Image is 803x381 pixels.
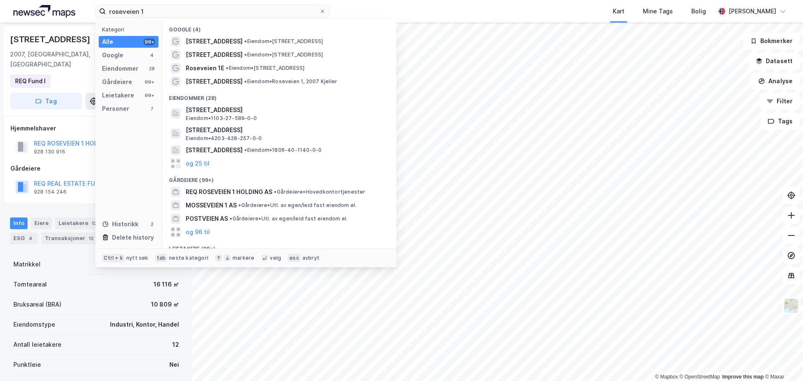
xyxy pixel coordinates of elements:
[238,202,356,209] span: Gårdeiere • Utl. av egen/leid fast eiendom el.
[148,105,155,112] div: 7
[655,374,678,380] a: Mapbox
[34,148,65,155] div: 928 130 916
[143,92,155,99] div: 99+
[186,159,210,169] button: og 25 til
[26,234,35,243] div: 4
[106,5,319,18] input: Søk på adresse, matrikkel, gårdeiere, leietakere eller personer
[274,189,276,195] span: •
[244,38,323,45] span: Eiendom • [STREET_ADDRESS]
[169,255,208,261] div: neste kategori
[10,93,82,110] button: Tag
[143,38,155,45] div: 99+
[233,255,254,261] div: markere
[643,6,673,16] div: Mine Tags
[186,145,243,155] span: [STREET_ADDRESS]
[680,374,720,380] a: OpenStreetMap
[230,215,348,222] span: Gårdeiere • Utl. av egen/leid fast eiendom el.
[743,33,800,49] button: Bokmerker
[186,77,243,87] span: [STREET_ADDRESS]
[288,254,301,262] div: esc
[244,78,337,85] span: Eiendom • Roseveien 1, 2007 Kjeller
[13,340,61,350] div: Antall leietakere
[162,239,396,254] div: Leietakere (99+)
[102,50,123,60] div: Google
[244,147,247,153] span: •
[761,341,803,381] div: Kontrollprogram for chat
[102,77,132,87] div: Gårdeiere
[148,65,155,72] div: 28
[244,38,247,44] span: •
[761,113,800,130] button: Tags
[274,189,365,195] span: Gårdeiere • Hovedkontortjenester
[244,51,323,58] span: Eiendom • [STREET_ADDRESS]
[102,26,159,33] div: Kategori
[15,76,46,86] div: REQ Fund I
[110,320,179,330] div: Industri, Kontor, Handel
[186,200,237,210] span: MOSSEVEIEN 1 AS
[302,255,320,261] div: avbryt
[13,5,75,18] img: logo.a4113a55bc3d86da70a041830d287a7e.svg
[244,51,247,58] span: •
[186,187,272,197] span: REQ ROSEVEIEN 1 HOLDING AS
[783,298,799,314] img: Z
[13,320,55,330] div: Eiendomstype
[230,215,232,222] span: •
[162,170,396,185] div: Gårdeiere (99+)
[172,340,179,350] div: 12
[148,52,155,59] div: 4
[186,50,243,60] span: [STREET_ADDRESS]
[112,233,154,243] div: Delete history
[226,65,228,71] span: •
[102,254,125,262] div: Ctrl + k
[153,279,179,289] div: 16 116 ㎡
[751,73,800,89] button: Analyse
[186,36,243,46] span: [STREET_ADDRESS]
[55,217,102,229] div: Leietakere
[691,6,706,16] div: Bolig
[10,233,38,244] div: ESG
[102,37,113,47] div: Alle
[10,217,28,229] div: Info
[760,93,800,110] button: Filter
[162,88,396,103] div: Eiendommer (28)
[722,374,764,380] a: Improve this map
[13,360,41,370] div: Punktleie
[90,219,98,228] div: 12
[102,104,129,114] div: Personer
[761,341,803,381] iframe: Chat Widget
[226,65,304,72] span: Eiendom • [STREET_ADDRESS]
[151,299,179,309] div: 10 809 ㎡
[102,90,134,100] div: Leietakere
[10,33,92,46] div: [STREET_ADDRESS]
[126,255,148,261] div: nytt søk
[87,234,95,243] div: 12
[186,63,224,73] span: Roseveien 1E
[186,105,386,115] span: [STREET_ADDRESS]
[13,259,41,269] div: Matrikkel
[186,135,262,142] span: Eiendom • 4203-428-257-0-0
[31,217,52,229] div: Eiere
[749,53,800,69] button: Datasett
[102,64,138,74] div: Eiendommer
[186,227,210,237] button: og 96 til
[186,214,228,224] span: POSTVEIEN AS
[34,189,66,195] div: 928 154 246
[13,279,47,289] div: Tomteareal
[270,255,281,261] div: velg
[244,78,247,84] span: •
[10,164,182,174] div: Gårdeiere
[143,79,155,85] div: 99+
[148,221,155,228] div: 2
[41,233,99,244] div: Transaksjoner
[186,125,386,135] span: [STREET_ADDRESS]
[155,254,168,262] div: tab
[238,202,241,208] span: •
[729,6,776,16] div: [PERSON_NAME]
[613,6,624,16] div: Kart
[102,219,138,229] div: Historikk
[10,123,182,133] div: Hjemmelshaver
[162,20,396,35] div: Google (4)
[169,360,179,370] div: Nei
[10,49,136,69] div: 2007, [GEOGRAPHIC_DATA], [GEOGRAPHIC_DATA]
[186,115,257,122] span: Eiendom • 1103-27-589-0-0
